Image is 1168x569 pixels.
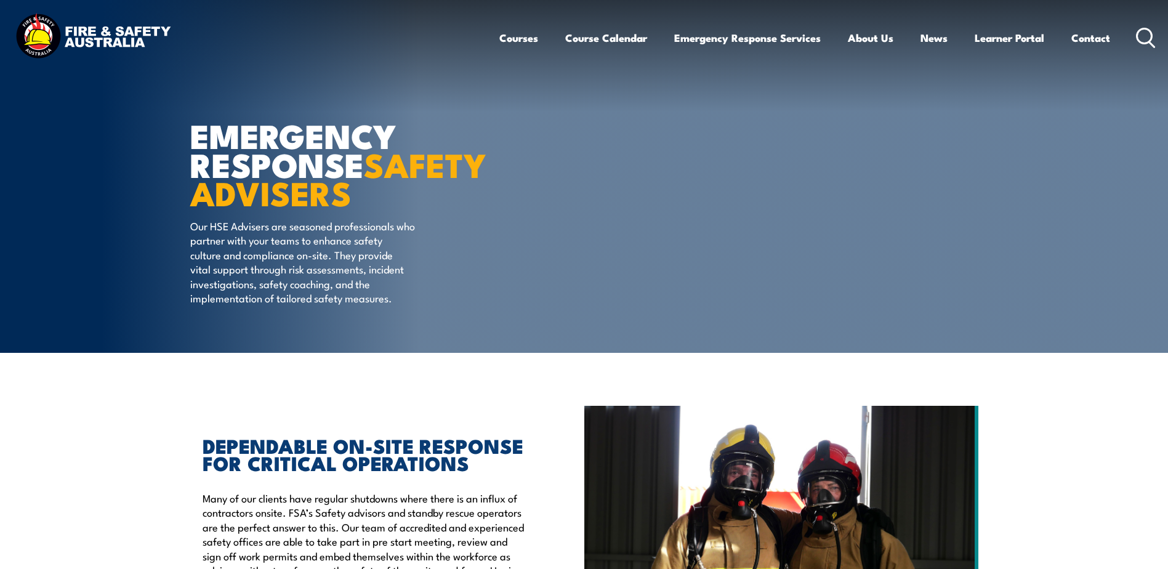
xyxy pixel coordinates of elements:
[920,22,948,54] a: News
[975,22,1044,54] a: Learner Portal
[190,138,486,218] strong: SAFETY ADVISERS
[190,121,494,207] h1: EMERGENCY RESPONSE
[1071,22,1110,54] a: Contact
[565,22,647,54] a: Course Calendar
[674,22,821,54] a: Emergency Response Services
[190,219,415,305] p: Our HSE Advisers are seasoned professionals who partner with your teams to enhance safety culture...
[499,22,538,54] a: Courses
[848,22,893,54] a: About Us
[203,437,528,471] h2: DEPENDABLE ON-SITE RESPONSE FOR CRITICAL OPERATIONS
